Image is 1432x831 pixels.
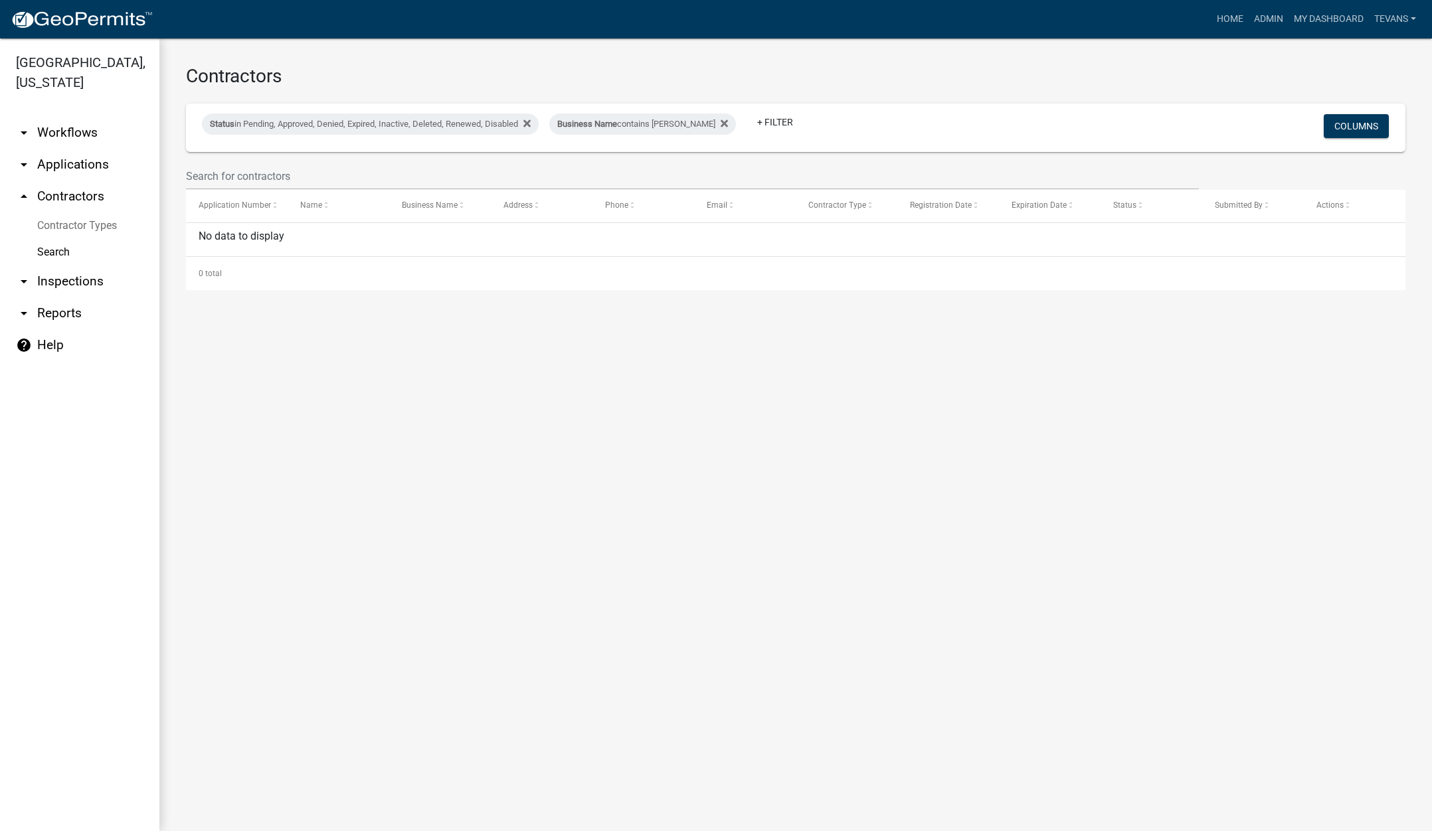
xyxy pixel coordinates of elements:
datatable-header-cell: Registration Date [897,190,999,222]
div: in Pending, Approved, Denied, Expired, Inactive, Deleted, Renewed, Disabled [202,113,539,135]
span: Application Number [199,200,271,210]
button: Columns [1324,114,1389,138]
i: arrow_drop_down [16,273,32,289]
span: Registration Date [910,200,972,210]
datatable-header-cell: Name [288,190,389,222]
h3: Contractors [186,65,1405,88]
div: No data to display [186,223,1405,256]
input: Search for contractors [186,163,1199,190]
datatable-header-cell: Submitted By [1202,190,1304,222]
datatable-header-cell: Address [491,190,592,222]
a: + Filter [747,110,804,134]
datatable-header-cell: Business Name [389,190,491,222]
i: arrow_drop_up [16,189,32,204]
datatable-header-cell: Status [1101,190,1202,222]
i: help [16,337,32,353]
datatable-header-cell: Contractor Type [796,190,897,222]
i: arrow_drop_down [16,305,32,321]
span: Phone [605,200,628,210]
span: Business Name [557,119,617,129]
a: tevans [1369,7,1421,32]
datatable-header-cell: Phone [592,190,694,222]
datatable-header-cell: Application Number [186,190,288,222]
a: Admin [1249,7,1289,32]
span: Status [210,119,234,129]
span: Contractor Type [808,200,866,210]
i: arrow_drop_down [16,125,32,141]
a: My Dashboard [1289,7,1369,32]
span: Name [300,200,322,210]
div: contains [PERSON_NAME] [549,113,736,135]
span: Actions [1316,200,1344,210]
span: Email [707,200,727,210]
span: Address [503,200,533,210]
a: Home [1211,7,1249,32]
div: 0 total [186,257,1405,290]
span: Submitted By [1215,200,1263,210]
datatable-header-cell: Actions [1304,190,1405,222]
span: Expiration Date [1012,200,1067,210]
datatable-header-cell: Email [694,190,796,222]
datatable-header-cell: Expiration Date [999,190,1101,222]
span: Business Name [402,200,458,210]
span: Status [1113,200,1136,210]
i: arrow_drop_down [16,157,32,173]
